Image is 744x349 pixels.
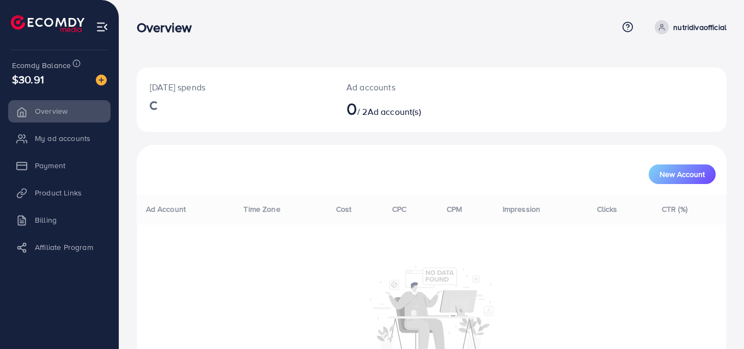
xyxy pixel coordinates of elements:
button: New Account [649,164,716,184]
img: image [96,75,107,85]
span: $30.91 [12,71,44,87]
p: [DATE] spends [150,81,320,94]
span: New Account [660,170,705,178]
p: Ad accounts [346,81,468,94]
h2: / 2 [346,98,468,119]
span: Ecomdy Balance [12,60,71,71]
span: Ad account(s) [368,106,421,118]
img: menu [96,21,108,33]
span: 0 [346,96,357,121]
h3: Overview [137,20,200,35]
img: logo [11,15,84,32]
p: nutridivaofficial [673,21,727,34]
a: nutridivaofficial [650,20,727,34]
